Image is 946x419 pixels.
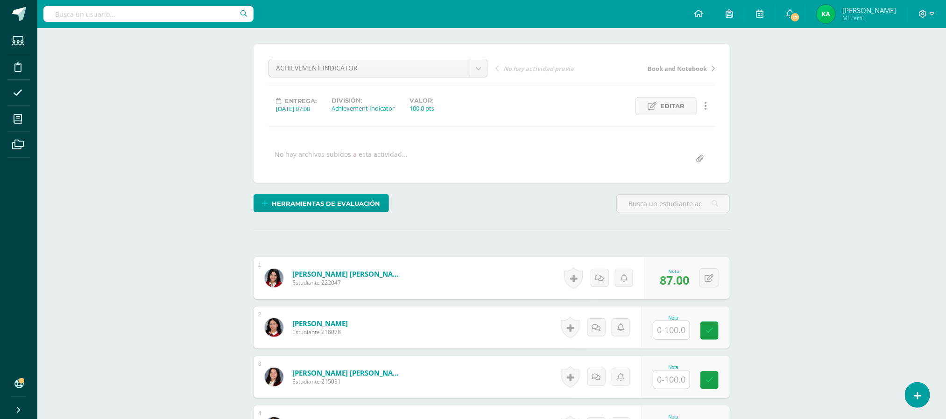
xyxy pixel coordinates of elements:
[269,59,487,77] a: ACHIEVEMENT INDICATOR
[790,12,800,22] span: 17
[292,279,404,286] span: Estudiante 222047
[409,104,434,112] div: 100.0 pts
[660,272,689,288] span: 87.00
[276,59,463,77] span: ACHIEVEMENT INDICATOR
[265,318,283,337] img: aa0b90b0a98ae93d72852141f4606b0a.png
[653,370,690,389] input: 0-100.0
[275,150,408,168] div: No hay archivos subidos a esta actividad...
[292,377,404,385] span: Estudiante 215081
[409,97,434,104] label: Valor:
[817,5,835,23] img: 8023b044e5fe8d4619e40790d31912b4.png
[332,97,395,104] label: División:
[503,64,574,73] span: No hay actividad previa
[265,269,283,287] img: 420c9bed4be6454b77e3a23dfa800f9b.png
[842,14,896,22] span: Mi Perfil
[292,328,348,336] span: Estudiante 218078
[842,6,896,15] span: [PERSON_NAME]
[653,365,694,370] div: Nota
[254,194,389,212] a: Herramientas de evaluación
[617,195,729,213] input: Busca un estudiante aquí...
[653,315,694,321] div: Nota
[660,98,685,115] span: Editar
[285,98,317,105] span: Entrega:
[605,63,715,73] a: Book and Notebook
[653,321,690,339] input: 0-100.0
[292,269,404,279] a: [PERSON_NAME] [PERSON_NAME]
[648,64,707,73] span: Book and Notebook
[272,195,381,212] span: Herramientas de evaluación
[276,105,317,113] div: [DATE] 07:00
[332,104,395,112] div: Achievement Indicator
[265,368,283,386] img: 2e36758a18fa886c25557f7ae704eca8.png
[43,6,254,22] input: Busca un usuario...
[660,268,689,274] div: Nota:
[292,319,348,328] a: [PERSON_NAME]
[292,368,404,377] a: [PERSON_NAME] [PERSON_NAME]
